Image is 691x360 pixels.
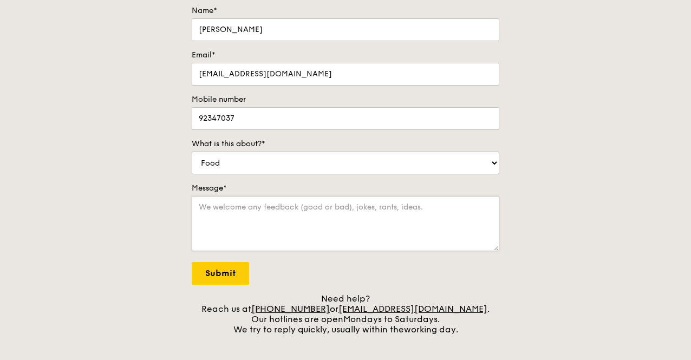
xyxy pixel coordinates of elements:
[404,324,458,335] span: working day.
[343,314,440,324] span: Mondays to Saturdays.
[192,50,499,61] label: Email*
[192,139,499,149] label: What is this about?*
[338,304,487,314] a: [EMAIL_ADDRESS][DOMAIN_NAME]
[251,304,330,314] a: [PHONE_NUMBER]
[192,94,499,105] label: Mobile number
[192,262,249,285] input: Submit
[192,183,499,194] label: Message*
[192,5,499,16] label: Name*
[192,293,499,335] div: Need help? Reach us at or . Our hotlines are open We try to reply quickly, usually within the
